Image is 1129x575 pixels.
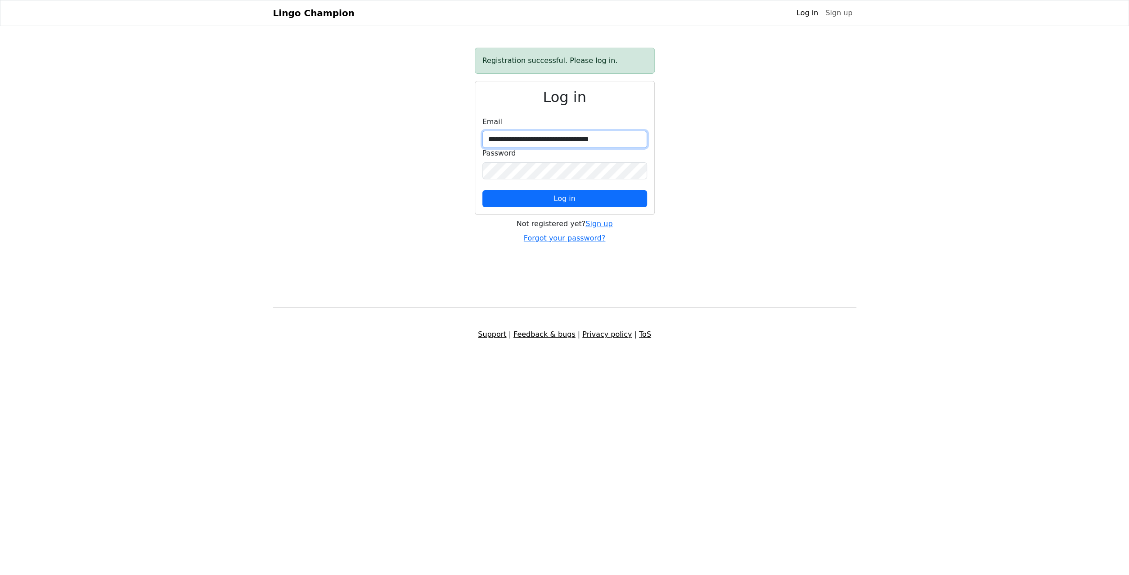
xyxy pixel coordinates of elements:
div: Not registered yet? [475,218,655,229]
div: Registration successful. Please log in. [475,48,655,74]
a: Sign up [585,219,612,228]
a: Feedback & bugs [513,330,576,339]
a: ToS [639,330,651,339]
a: Support [478,330,506,339]
a: Forgot your password? [524,234,606,242]
a: Log in [793,4,822,22]
a: Sign up [822,4,856,22]
a: Privacy policy [582,330,632,339]
span: Log in [553,194,575,203]
label: Email [482,116,502,127]
div: | | | [268,329,862,340]
h2: Log in [482,89,647,106]
button: Log in [482,190,647,207]
label: Password [482,148,516,159]
a: Lingo Champion [273,4,355,22]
